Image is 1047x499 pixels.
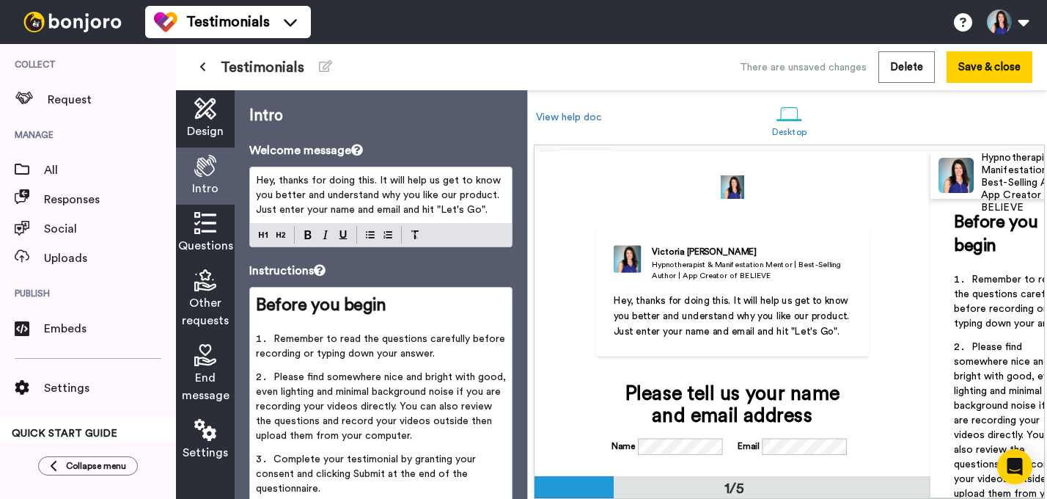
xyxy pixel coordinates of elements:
[411,230,419,239] img: clear-format.svg
[256,175,504,215] span: Hey, thanks for doing this. It will help us get to know you better and understand why you like ou...
[249,262,513,280] p: Instructions
[738,440,760,453] label: Email
[276,229,285,241] img: heading-two-block.svg
[652,260,851,282] div: Hypnotherapist & Manifestation Mentor | Best-Selling Author | App Creator of BELIEVE
[997,449,1032,484] div: Open Intercom Messenger
[256,296,386,314] span: Before you begin
[44,379,176,397] span: Settings
[178,237,233,255] span: Questions
[249,142,513,159] p: Welcome message
[383,229,392,241] img: numbered-block.svg
[256,454,479,494] span: Complete your testimonial by granting your consent and clicking Submit at the end of the question...
[765,94,814,145] a: Desktop
[256,372,509,441] span: Please find somewhere nice and bright with good, even lighting and minimal background noise if yo...
[249,105,513,127] p: Intro
[187,123,224,140] span: Design
[878,51,935,83] button: Delete
[740,60,867,75] div: There are unsaved changes
[721,175,744,199] img: 92927282-c8ca-42fe-9f7e-fa6858177633
[614,295,853,336] span: Hey, thanks for doing this. It will help us get to know you better and understand why you like ou...
[304,230,312,239] img: bold-mark.svg
[38,456,138,476] button: Collapse menu
[221,57,304,78] span: Testimonials
[947,51,1032,83] button: Save & close
[772,127,807,137] div: Desktop
[18,12,128,32] img: bj-logo-header-white.svg
[938,158,974,193] img: Profile Image
[12,429,117,439] span: QUICK START GUIDE
[182,294,229,329] span: Other requests
[339,230,348,239] img: underline-mark.svg
[611,440,636,453] label: Name
[192,180,218,197] span: Intro
[652,245,851,258] div: Victoria [PERSON_NAME]
[44,320,176,338] span: Embeds
[323,230,328,239] img: italic-mark.svg
[154,10,177,34] img: tm-color.svg
[186,12,270,32] span: Testimonials
[614,245,642,273] img: Hypnotherapist & Manifestation Mentor | Best-Selling Author | App Creator of BELIEVE
[611,383,854,427] div: Please tell us your name and email address
[66,460,126,472] span: Collapse menu
[699,478,769,499] div: 1/5
[259,229,268,241] img: heading-one-block.svg
[44,220,176,238] span: Social
[954,214,1042,255] span: Before you begin
[366,229,375,241] img: bulleted-block.svg
[44,161,176,179] span: All
[48,91,176,109] span: Request
[536,112,602,123] a: View help doc
[256,334,508,359] span: Remember to read the questions carefully before recording or typing down your answer.
[44,191,176,208] span: Responses
[183,444,228,462] span: Settings
[182,369,229,404] span: End message
[44,249,176,267] span: Uploads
